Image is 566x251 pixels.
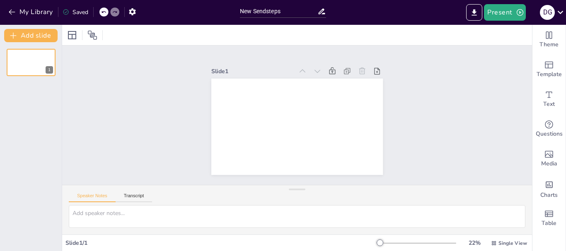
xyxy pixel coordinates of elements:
[540,191,558,200] span: Charts
[289,17,337,92] div: Slide 1
[466,4,482,21] button: Export to PowerPoint
[6,5,56,19] button: My Library
[63,8,88,16] div: Saved
[464,239,484,247] div: 22 %
[240,5,317,17] input: Insert title
[543,100,555,109] span: Text
[116,193,152,202] button: Transcript
[536,129,563,139] span: Questions
[532,114,566,144] div: Get real-time input from your audience
[532,55,566,84] div: Add ready made slides
[540,5,555,20] div: D G
[46,66,53,74] div: 1
[537,70,562,79] span: Template
[87,30,97,40] span: Position
[532,25,566,55] div: Change the overall theme
[540,4,555,21] button: D G
[65,29,79,42] div: Layout
[539,40,559,49] span: Theme
[532,144,566,174] div: Add images, graphics, shapes or video
[532,174,566,203] div: Add charts and graphs
[542,219,556,228] span: Table
[4,29,58,42] button: Add slide
[65,239,377,247] div: Slide 1 / 1
[7,49,56,76] div: 1
[532,84,566,114] div: Add text boxes
[541,159,557,168] span: Media
[484,4,525,21] button: Present
[498,240,527,246] span: Single View
[69,193,116,202] button: Speaker Notes
[532,203,566,233] div: Add a table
